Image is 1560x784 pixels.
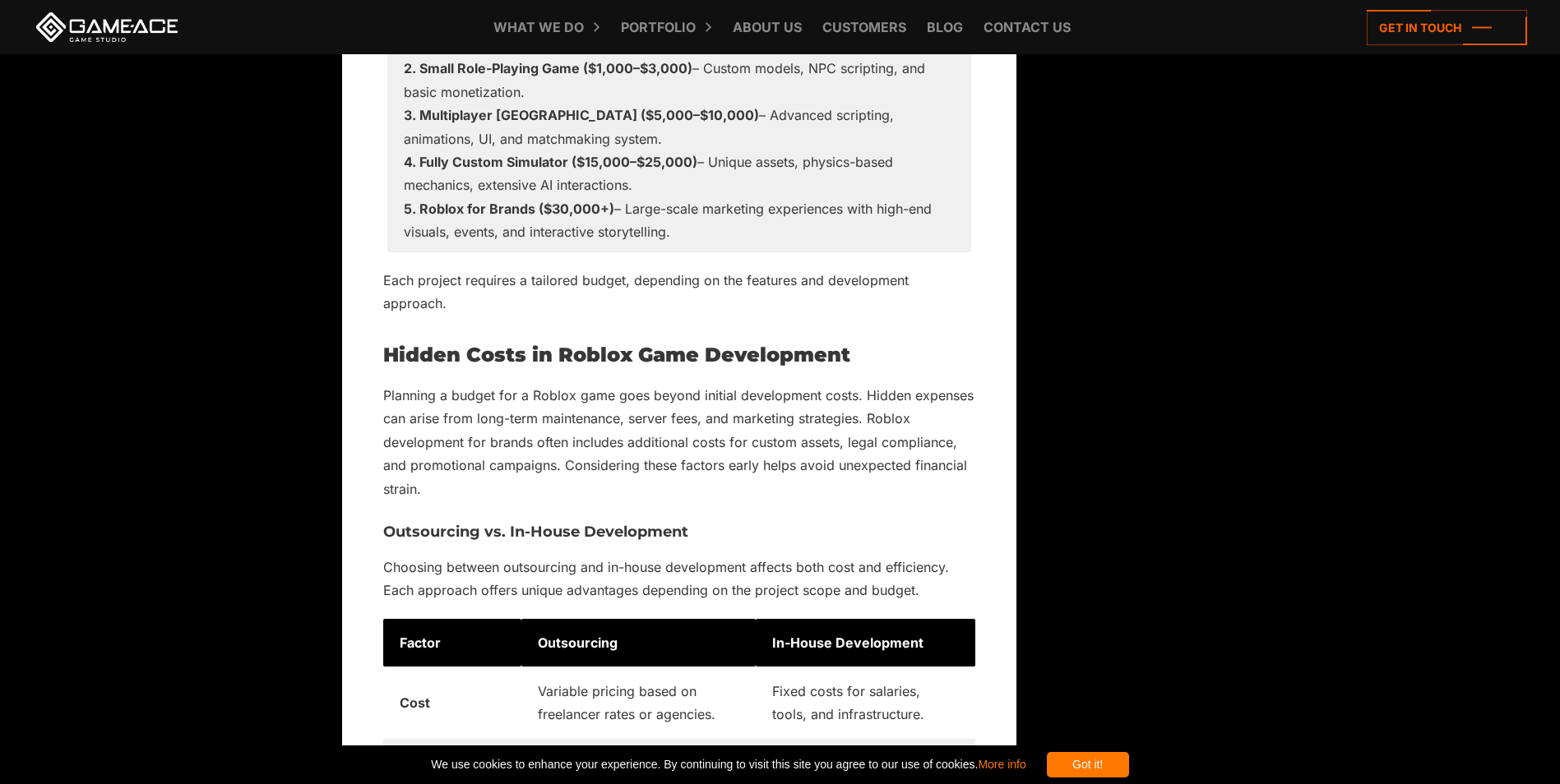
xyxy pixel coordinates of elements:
span: We use cookies to enhance your experience. By continuing to visit this site you agree to our use ... [431,752,1025,777]
p: Each project requires a tailored budget, depending on the features and development approach. [383,269,975,316]
td: Variable pricing based on freelancer rates or agencies. [521,666,756,739]
p: Choosing between outsourcing and in-house development affects both cost and efficiency. Each appr... [383,556,975,602]
li: – Large-scale marketing experiences with high-end visuals, events, and interactive storytelling. [404,197,955,244]
td: Fixed costs for salaries, tools, and infrastructure. [756,666,975,739]
div: Got it! [1047,752,1129,777]
strong: Roblox for Brands ($30,000+) [419,201,614,217]
strong: Fully Custom Simulator ($15,000–$25,000) [419,154,697,170]
p: Planning a budget for a Roblox game goes beyond initial development costs. Hidden expenses can ar... [383,384,975,500]
strong: Outsourcing [538,634,618,651]
strong: Cost [400,694,430,711]
h2: Hidden Costs in Roblox Game Development [383,344,975,366]
li: – Custom models, NPC scripting, and basic monetization. [404,57,955,104]
a: Get in touch [1367,10,1527,45]
strong: In-House Development [772,634,924,651]
strong: Small Role-Playing Game ($1,000–$3,000) [419,60,692,76]
strong: Multiplayer [GEOGRAPHIC_DATA] ($5,000–$10,000) [419,107,759,123]
strong: Factor [400,634,441,651]
h3: Outsourcing vs. In-House Development [383,524,975,541]
a: More info [978,758,1025,771]
li: – Advanced scripting, animations, UI, and matchmaking system. [404,104,955,150]
li: – Unique assets, physics-based mechanics, extensive AI interactions. [404,150,955,197]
